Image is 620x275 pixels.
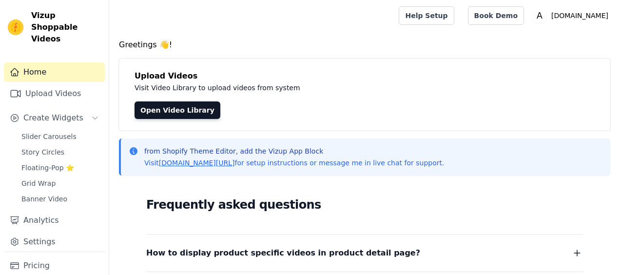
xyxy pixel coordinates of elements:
a: Book Demo [468,6,524,25]
text: A [537,11,542,20]
a: Story Circles [16,145,105,159]
a: Analytics [4,211,105,230]
p: Visit for setup instructions or message me in live chat for support. [144,158,444,168]
span: How to display product specific videos in product detail page? [146,246,420,260]
span: Banner Video [21,194,67,204]
a: Banner Video [16,192,105,206]
button: Create Widgets [4,108,105,128]
img: Vizup [8,20,23,35]
p: Visit Video Library to upload videos from system [135,82,571,94]
span: Story Circles [21,147,64,157]
a: Grid Wrap [16,177,105,190]
span: Create Widgets [23,112,83,124]
a: Home [4,62,105,82]
span: Slider Carousels [21,132,77,141]
a: Upload Videos [4,84,105,103]
button: A [DOMAIN_NAME] [532,7,612,24]
a: Floating-Pop ⭐ [16,161,105,175]
h4: Upload Videos [135,70,595,82]
p: [DOMAIN_NAME] [547,7,612,24]
a: Help Setup [399,6,454,25]
span: Floating-Pop ⭐ [21,163,74,173]
a: [DOMAIN_NAME][URL] [159,159,235,167]
span: Vizup Shoppable Videos [31,10,101,45]
a: Settings [4,232,105,252]
a: Slider Carousels [16,130,105,143]
h4: Greetings 👋! [119,39,610,51]
p: from Shopify Theme Editor, add the Vizup App Block [144,146,444,156]
a: Open Video Library [135,101,220,119]
button: How to display product specific videos in product detail page? [146,246,583,260]
span: Grid Wrap [21,178,56,188]
h2: Frequently asked questions [146,195,583,215]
